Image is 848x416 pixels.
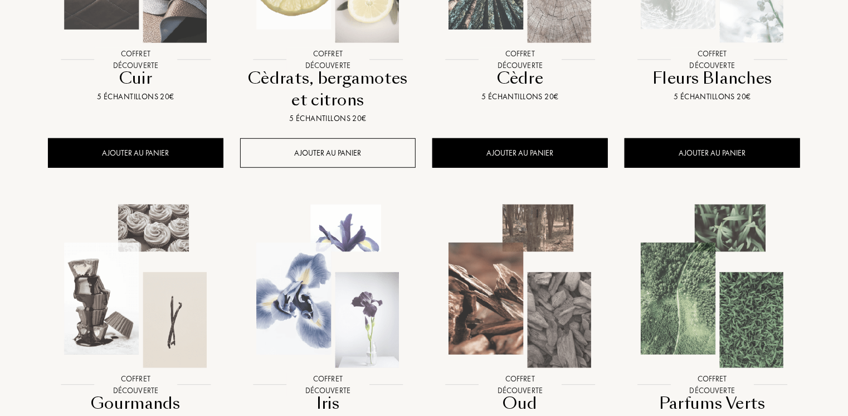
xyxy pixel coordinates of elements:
[433,200,607,373] img: Oud
[626,200,799,373] img: Parfums Verts
[245,67,411,112] div: Cèdrats, bergamotes et citrons
[432,138,608,168] div: AJOUTER AU PANIER
[48,138,223,168] div: AJOUTER AU PANIER
[625,138,800,168] div: AJOUTER AU PANIER
[437,91,603,103] div: 5 échantillons 20€
[241,200,415,373] img: Iris
[52,91,219,103] div: 5 échantillons 20€
[245,113,411,124] div: 5 échantillons 20€
[629,91,796,103] div: 5 échantillons 20€
[240,138,416,168] div: AJOUTER AU PANIER
[49,200,222,373] img: Gourmands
